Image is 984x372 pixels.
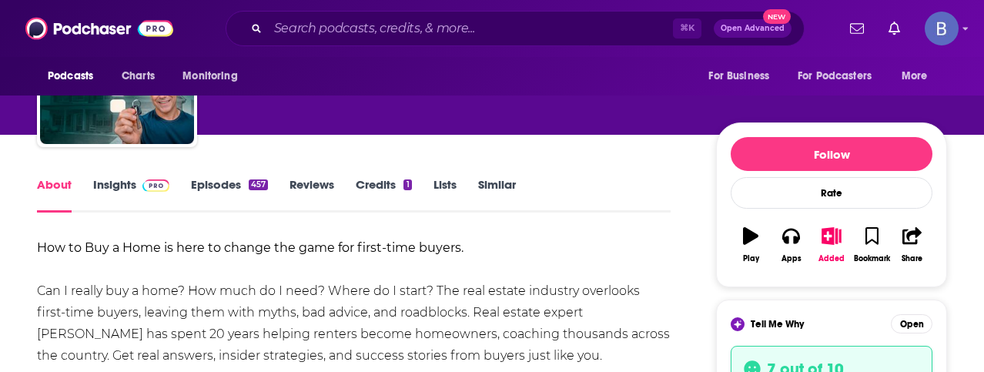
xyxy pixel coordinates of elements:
[142,179,169,192] img: Podchaser Pro
[733,320,742,329] img: tell me why sparkle
[891,62,947,91] button: open menu
[892,217,932,273] button: Share
[891,314,932,333] button: Open
[93,177,169,213] a: InsightsPodchaser Pro
[25,14,173,43] img: Podchaser - Follow, Share and Rate Podcasts
[37,177,72,213] a: About
[788,62,894,91] button: open menu
[172,62,257,91] button: open menu
[708,65,769,87] span: For Business
[249,179,268,190] div: 457
[902,65,928,87] span: More
[751,318,804,330] span: Tell Me Why
[771,217,811,273] button: Apps
[844,15,870,42] a: Show notifications dropdown
[191,177,268,213] a: Episodes457
[818,254,845,263] div: Added
[226,11,805,46] div: Search podcasts, credits, & more...
[743,254,759,263] div: Play
[714,19,792,38] button: Open AdvancedNew
[37,62,113,91] button: open menu
[112,62,164,91] a: Charts
[48,65,93,87] span: Podcasts
[731,217,771,273] button: Play
[925,12,959,45] span: Logged in as BTallent
[854,254,890,263] div: Bookmark
[403,179,411,190] div: 1
[122,65,155,87] span: Charts
[433,177,457,213] a: Lists
[721,25,785,32] span: Open Advanced
[268,16,673,41] input: Search podcasts, credits, & more...
[673,18,701,39] span: ⌘ K
[290,177,334,213] a: Reviews
[798,65,872,87] span: For Podcasters
[925,12,959,45] img: User Profile
[478,177,516,213] a: Similar
[902,254,922,263] div: Share
[698,62,788,91] button: open menu
[925,12,959,45] button: Show profile menu
[37,240,464,255] strong: How to Buy a Home is here to change the game for first-time buyers.
[882,15,906,42] a: Show notifications dropdown
[852,217,892,273] button: Bookmark
[812,217,852,273] button: Added
[356,177,411,213] a: Credits1
[731,137,932,171] button: Follow
[731,177,932,209] div: Rate
[782,254,802,263] div: Apps
[182,65,237,87] span: Monitoring
[763,9,791,24] span: New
